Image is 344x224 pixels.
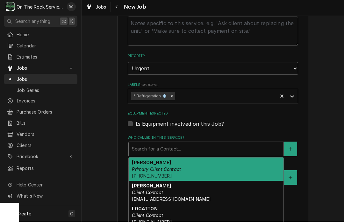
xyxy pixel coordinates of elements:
[122,5,146,13] span: New Job
[284,144,297,158] button: Create New Contact
[15,20,50,27] span: Search anything
[17,122,74,129] span: Bills
[17,33,74,40] span: Home
[128,166,298,187] div: Who should the tech(s) ask for?
[6,4,15,13] div: O
[128,195,298,216] div: Attachments
[128,56,298,61] label: Priority
[17,100,74,106] span: Invoices
[128,113,298,129] div: Equipment Expected
[17,213,31,219] span: Create
[4,65,77,75] a: Go to Jobs
[131,94,168,102] div: ² Refrigeration ❄️
[4,193,77,203] a: Go to What's New
[132,185,171,191] strong: [PERSON_NAME]
[96,6,106,12] span: Jobs
[132,192,163,197] em: Client Contact
[112,4,122,14] button: Navigate back
[61,20,66,27] span: ⌘
[132,175,172,181] span: [PHONE_NUMBER]
[17,195,74,201] span: What's New
[128,113,298,118] label: Equipment Expected
[128,137,298,143] label: Who called in this service?
[17,133,74,140] span: Vendors
[4,165,77,176] a: Reports
[128,85,298,105] div: Labels
[132,208,157,213] strong: LOCATION
[128,10,298,48] div: Technician Instructions
[17,56,74,62] span: Estimates
[4,76,77,87] a: Jobs
[17,184,74,190] span: Help Center
[140,85,158,89] span: ( optional )
[132,169,181,174] em: Primary Client Contact
[4,54,77,64] a: Estimates
[135,122,224,130] label: Is Equipment involved on this Job?
[289,178,292,182] svg: Create New Contact
[289,149,292,153] svg: Create New Contact
[284,172,297,187] button: Create New Contact
[6,4,15,13] div: On The Rock Services's Avatar
[4,98,77,108] a: Invoices
[128,85,298,90] label: Labels
[17,89,74,96] span: Job Series
[17,78,74,85] span: Jobs
[4,109,77,119] a: Purchase Orders
[70,213,73,219] span: C
[128,137,298,158] div: Who called in this service?
[4,120,77,130] a: Bills
[128,166,298,171] label: Who should the tech(s) ask for?
[4,18,77,29] button: Search anything⌘K
[4,153,77,164] a: Go to Pricebook
[128,56,298,77] div: Priority
[67,4,76,13] div: RO
[132,215,163,220] em: Client Contact
[132,162,171,167] strong: [PERSON_NAME]
[4,31,77,42] a: Home
[17,45,74,51] span: Calendar
[67,4,76,13] div: Rich Ortega's Avatar
[168,94,175,102] div: Remove ² Refrigeration ❄️
[132,199,211,204] span: [EMAIL_ADDRESS][DOMAIN_NAME]
[4,87,77,98] a: Job Series
[17,67,65,73] span: Jobs
[4,142,77,153] a: Clients
[83,4,109,14] a: Jobs
[4,182,77,192] a: Go to Help Center
[17,155,65,162] span: Pricebook
[4,43,77,53] a: Calendar
[17,167,74,174] span: Reports
[4,131,77,142] a: Vendors
[17,6,63,12] div: On The Rock Services
[17,144,74,151] span: Clients
[70,20,73,27] span: K
[17,111,74,117] span: Purchase Orders
[128,195,298,200] label: Attachments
